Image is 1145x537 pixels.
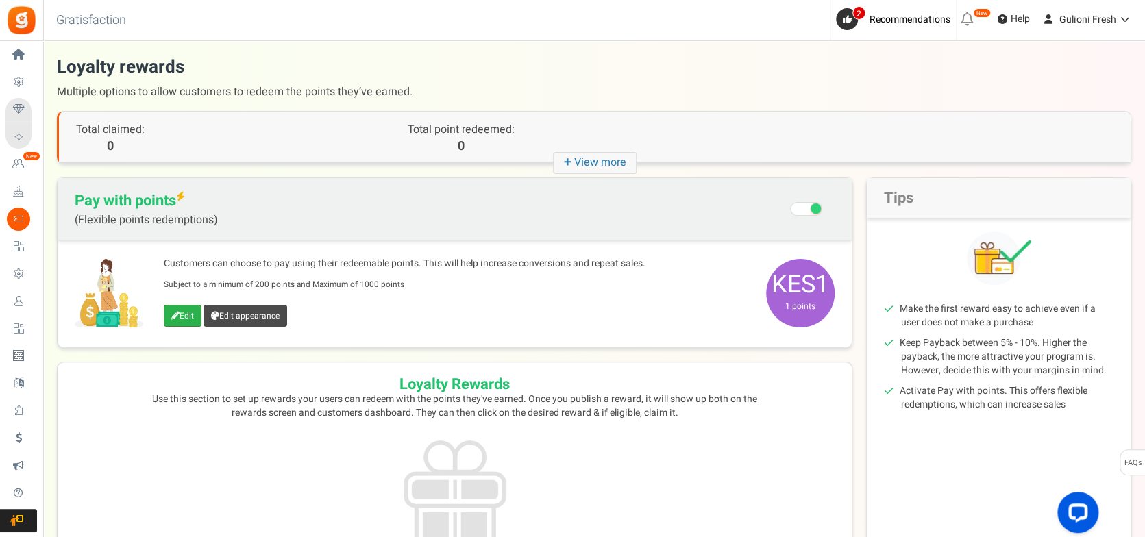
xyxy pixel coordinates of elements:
[967,232,1031,285] img: Tips
[41,7,141,34] h3: Gratisfaction
[766,259,835,327] span: KES1
[76,121,145,138] span: Total claimed:
[164,305,201,327] a: Edit
[71,376,838,392] h2: Loyalty Rewards
[901,384,1113,412] li: Activate Pay with points. This offers flexible redemptions, which can increase sales
[164,257,752,271] p: Customers can choose to pay using their redeemable points. This will help increase conversions an...
[867,178,1131,218] h2: Tips
[852,6,865,20] span: 2
[23,151,40,161] em: New
[901,302,1113,329] li: Make the first reward easy to achieve even if a user does not make a purchase
[75,192,218,226] span: Pay with points
[901,336,1113,377] li: Keep Payback between 5% - 10%. Higher the payback, the more attractive your program is. However, ...
[992,8,1035,30] a: Help
[973,8,991,18] em: New
[553,152,637,174] i: View more
[57,79,1131,104] span: Multiple options to allow customers to redeem the points they’ve earned.
[204,305,287,327] a: Edit appearance
[1059,12,1116,27] span: Gulioni Fresh
[836,8,956,30] a: 2 Recommendations
[870,12,950,27] span: Recommendations
[75,259,143,327] img: Pay with points
[1007,12,1030,26] span: Help
[327,138,595,155] p: 0
[148,392,761,420] p: Use this section to set up rewards your users can redeem with the points they've earned. Once you...
[76,138,145,155] span: 0
[770,300,831,312] small: 1 points
[564,153,574,173] strong: +
[5,153,37,176] a: New
[327,122,595,138] p: Total point redeemed:
[1124,450,1142,476] span: FAQs
[57,55,1131,104] h1: Loyalty rewards
[75,214,218,226] span: (Flexible points redemptions)
[6,5,37,36] img: Gratisfaction
[164,279,404,290] small: Subject to a minimum of 200 points and Maximum of 1000 points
